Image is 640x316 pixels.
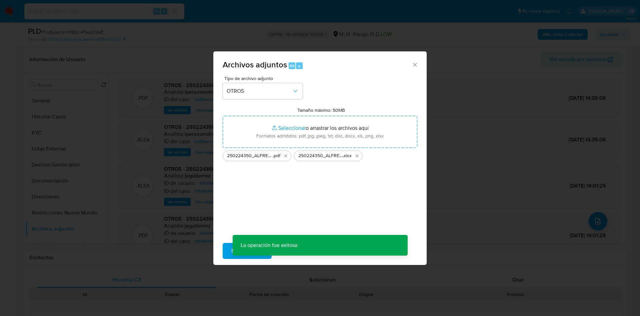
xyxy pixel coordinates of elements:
[412,61,418,67] button: Cerrar
[298,63,300,69] span: a
[227,152,273,159] span: 250224350_ALFREDO [PERSON_NAME] RAYO_SEP2025
[224,76,304,81] span: Tipo de archivo adjunto
[233,235,305,256] p: La operación fue exitosa
[353,152,361,160] button: Eliminar 250224350_ALFREDO LAGUNAS RAYO_SEP2025.xlsx
[223,59,287,70] span: Archivos adjuntos
[283,244,305,258] span: Cancelar
[282,152,290,160] button: Eliminar 250224350_ALFREDO LAGUNAS RAYO_SEP2025.pdf
[297,107,345,113] label: Tamaño máximo: 50MB
[223,243,272,259] button: Subir archivo
[343,152,352,159] span: .xlsx
[227,88,292,94] span: OTROS
[223,148,417,161] ul: Archivos seleccionados
[298,152,343,159] span: 250224350_ALFREDO [PERSON_NAME] RAYO_SEP2025
[231,244,263,258] span: Subir archivo
[223,83,303,99] button: OTROS
[289,63,295,69] span: Alt
[273,152,280,159] span: .pdf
